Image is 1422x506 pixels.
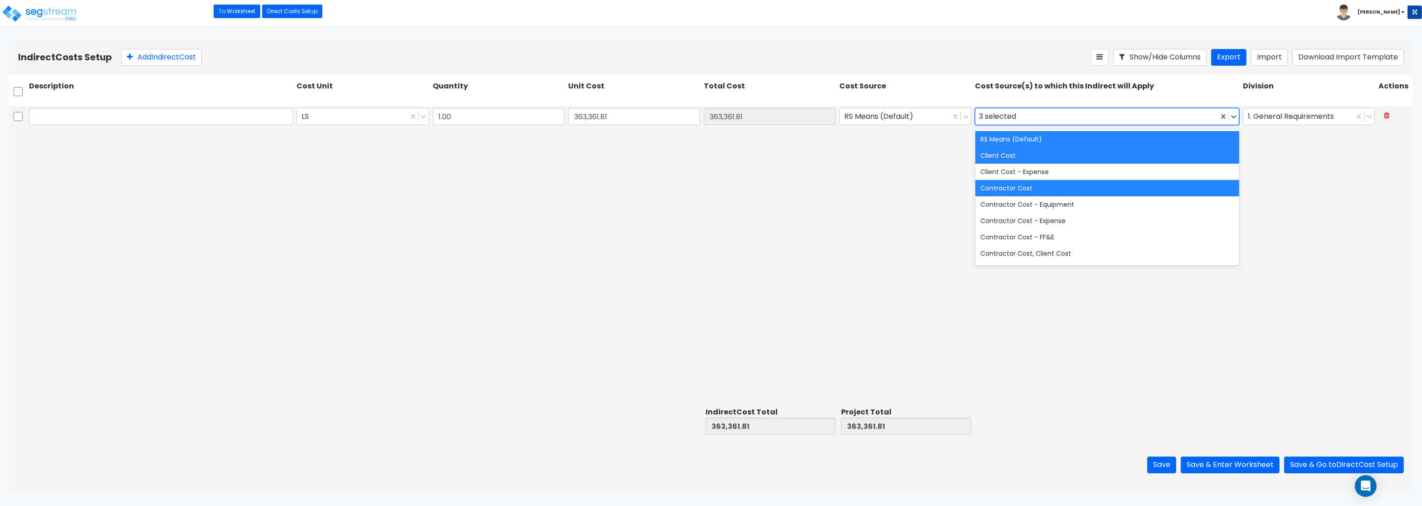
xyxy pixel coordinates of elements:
button: Download Import Template [1292,49,1404,66]
div: Custom Takeoff [975,262,1239,278]
div: Contractor Cost - Equipment [975,196,1239,213]
button: AddIndirectCost [121,49,202,66]
button: Export [1211,49,1247,66]
button: Save [1147,457,1176,473]
div: Indirect Cost Total [706,407,836,418]
a: To Worksheet [214,5,260,18]
a: Direct Costs Setup [262,5,322,18]
b: Indirect Costs Setup [18,51,112,63]
button: Delete Row [1378,108,1395,124]
div: Total Cost [702,79,838,102]
b: [PERSON_NAME] [1358,9,1400,15]
button: Reorder Items [1091,49,1109,66]
div: Open Intercom Messenger [1355,475,1377,497]
div: Description [27,79,295,102]
button: Save & Enter Worksheet [1181,457,1280,473]
div: Actions [1377,79,1413,102]
div: Contractor Cost - FF&E [975,229,1239,245]
div: RS Means (Default) [839,108,971,125]
div: Quantity [431,79,566,102]
div: LS [297,108,429,125]
div: Unit Cost [566,79,702,102]
img: avatar.png [1336,5,1352,20]
div: Client Cost [975,147,1239,164]
div: 3 selected [979,110,1020,124]
div: RS Means (Default) [975,131,1239,147]
div: Cost Source [838,79,973,102]
div: Cost Source(s) to which this Indirect will Apply [973,79,1241,102]
div: RS Means (Default), Client Cost, Contractor Cost [975,108,1239,125]
div: Project Total [841,407,971,418]
button: Import [1251,49,1288,66]
button: Show/Hide Columns [1113,49,1207,66]
div: Contractor Cost - Expense [975,213,1239,229]
img: logo_pro_r.png [1,5,78,23]
button: Save & Go toDirectCost Setup [1284,457,1404,473]
div: Contractor Cost [975,180,1239,196]
div: 1. General Requirements [1243,108,1375,125]
div: Contractor Cost, Client Cost [975,245,1239,262]
div: Client Cost - Expense [975,164,1239,180]
div: Cost Unit [295,79,430,102]
div: Division [1241,79,1377,102]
